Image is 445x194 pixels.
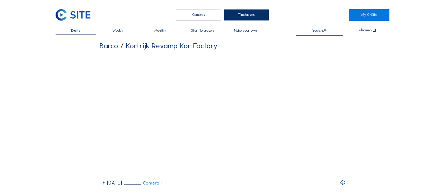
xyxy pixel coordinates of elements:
a: C-SITE Logo [56,9,96,21]
div: Cameras [176,9,221,21]
div: Th [DATE] [100,181,122,186]
span: Daily [71,29,81,33]
span: Weekly [113,29,123,33]
div: Timelapses [224,9,269,21]
a: Camera 1 [124,181,163,186]
div: Fullscreen [358,29,371,33]
a: My C-Site [349,9,389,21]
img: C-SITE Logo [56,9,90,21]
span: Make your own [234,29,257,33]
span: Monthly [154,29,166,33]
div: Barco / Kortrijk Revamp Kor Factory [100,42,217,50]
span: Start to present [191,29,215,33]
video: Your browser does not support the video tag. [100,53,346,176]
